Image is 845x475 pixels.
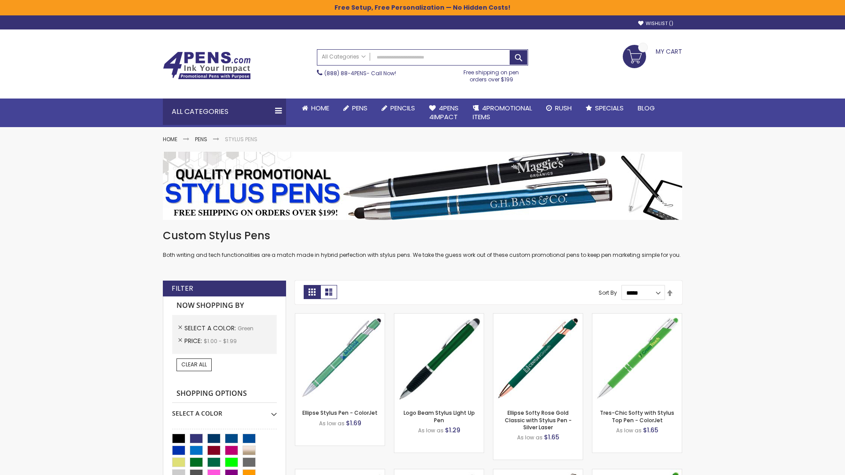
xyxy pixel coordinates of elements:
span: 4Pens 4impact [429,103,459,121]
img: Ellipse Softy Rose Gold Classic with Stylus Pen - Silver Laser-Green [493,314,583,403]
img: Stylus Pens [163,152,682,220]
a: Clear All [176,358,212,371]
strong: Grid [304,285,320,299]
span: As low as [517,434,543,441]
span: All Categories [322,53,366,60]
span: 4PROMOTIONAL ITEMS [473,103,532,121]
a: Specials [579,99,631,118]
span: $1.69 [346,419,361,427]
span: As low as [418,427,444,434]
a: Ellipse Stylus Pen - ColorJet [302,409,378,417]
strong: Shopping Options [172,384,277,403]
span: $1.65 [643,426,658,435]
a: Rush [539,99,579,118]
strong: Filter [172,284,193,293]
span: Pencils [390,103,415,113]
a: Tres-Chic Softy with Stylus Top Pen - ColorJet [600,409,674,424]
a: Blog [631,99,662,118]
a: Home [295,99,336,118]
span: Specials [595,103,624,113]
a: Home [163,135,177,143]
a: Logo Beam Stylus LIght Up Pen-Green [394,313,484,321]
span: $1.65 [544,433,559,442]
div: Both writing and tech functionalities are a match made in hybrid perfection with stylus pens. We ... [163,229,682,259]
strong: Now Shopping by [172,296,277,315]
div: Select A Color [172,403,277,418]
a: Tres-Chic Softy with Stylus Top Pen - ColorJet-Green [592,313,682,321]
span: - Call Now! [324,69,396,77]
span: Blog [638,103,655,113]
span: $1.00 - $1.99 [204,337,237,345]
a: 4Pens4impact [422,99,466,127]
span: As low as [319,420,345,427]
img: 4Pens Custom Pens and Promotional Products [163,51,251,80]
div: All Categories [163,99,286,125]
a: Pens [195,135,207,143]
span: Green [238,325,253,332]
img: Ellipse Stylus Pen - ColorJet-Green [295,314,385,403]
a: All Categories [317,50,370,64]
span: Home [311,103,329,113]
span: Select A Color [184,324,238,332]
a: Pens [336,99,375,118]
a: Ellipse Stylus Pen - ColorJet-Green [295,313,385,321]
a: Logo Beam Stylus LIght Up Pen [404,409,475,424]
a: (888) 88-4PENS [324,69,367,77]
img: Logo Beam Stylus LIght Up Pen-Green [394,314,484,403]
a: Ellipse Softy Rose Gold Classic with Stylus Pen - Silver Laser [505,409,572,431]
span: Pens [352,103,367,113]
div: Free shipping on pen orders over $199 [455,66,529,83]
img: Tres-Chic Softy with Stylus Top Pen - ColorJet-Green [592,314,682,403]
a: Wishlist [638,20,673,27]
a: 4PROMOTIONALITEMS [466,99,539,127]
a: Ellipse Softy Rose Gold Classic with Stylus Pen - Silver Laser-Green [493,313,583,321]
strong: Stylus Pens [225,135,257,143]
span: Price [184,336,204,345]
a: Pencils [375,99,422,118]
span: Rush [555,103,572,113]
label: Sort By [599,289,617,296]
span: $1.29 [445,426,460,435]
span: Clear All [181,361,207,368]
h1: Custom Stylus Pens [163,229,682,243]
span: As low as [616,427,642,434]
